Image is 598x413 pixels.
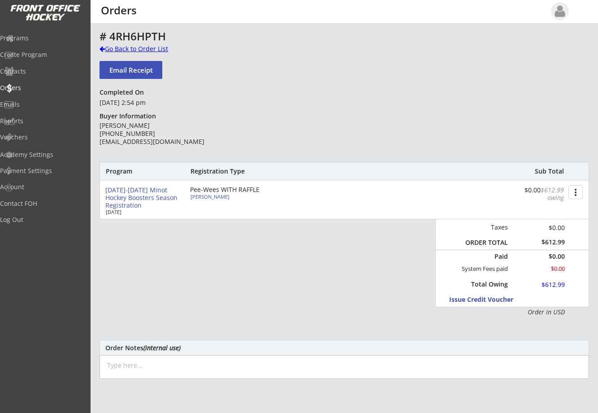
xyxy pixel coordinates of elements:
[105,344,583,351] div: Order Notes
[461,308,565,317] div: Order in USD
[100,31,529,42] div: # 4RH6HPTH
[106,167,154,175] div: Program
[106,209,178,214] div: [DATE]
[514,253,565,260] div: $0.00
[100,61,162,79] button: Email Receipt
[191,194,290,199] div: [PERSON_NAME]
[508,187,564,202] div: $0.00
[514,238,565,246] div: $612.99
[100,112,160,120] div: Buyer Information
[514,265,565,273] div: $0.00
[461,223,508,231] div: Taxes
[100,44,192,53] div: Go Back to Order List
[190,187,293,193] div: Pee-Wees WITH RAFFLE
[100,122,229,146] div: [PERSON_NAME] [PHONE_NUMBER] [EMAIL_ADDRESS][DOMAIN_NAME]
[105,187,183,209] div: [DATE]-[DATE] Minot Hockey Boosters Season Registration
[100,88,148,96] div: Completed On
[467,280,508,288] div: Total Owing
[514,223,565,232] div: $0.00
[525,167,564,175] div: Sub Total
[100,98,229,107] div: [DATE] 2:54 pm
[449,293,532,305] button: Issue Credit Voucher
[143,343,181,352] em: (internal use)
[467,252,508,261] div: Paid
[454,265,508,273] div: System Fees paid
[568,185,583,199] button: more_vert
[541,186,566,202] font: $612.99 owing
[191,167,293,175] div: Registration Type
[461,239,508,247] div: ORDER TOTAL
